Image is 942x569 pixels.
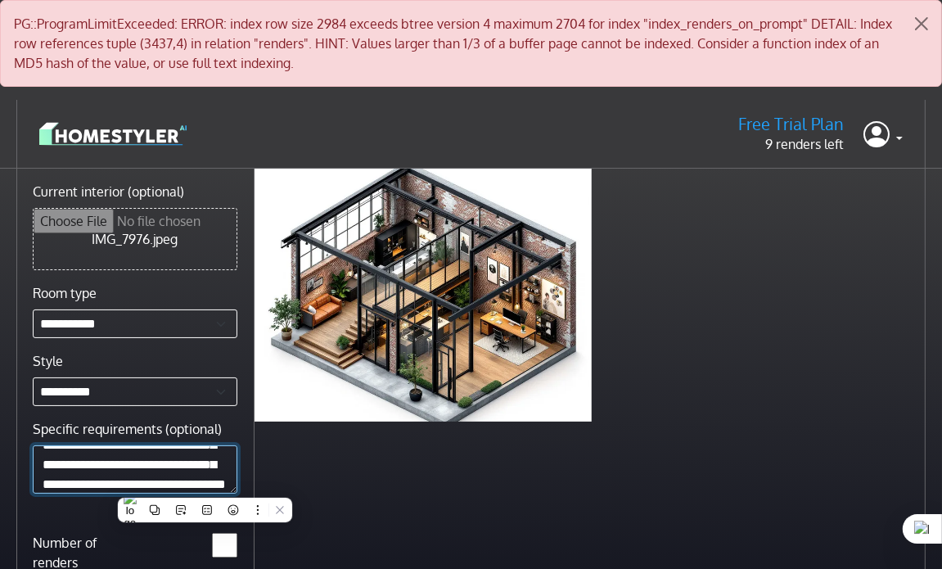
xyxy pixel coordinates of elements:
label: Room type [33,283,97,303]
img: logo-3de290ba35641baa71223ecac5eacb59cb85b4c7fdf211dc9aaecaaee71ea2f8.svg [39,120,187,148]
button: Close [902,1,941,47]
p: 9 renders left [738,134,844,154]
h5: Free Trial Plan [738,114,844,134]
label: Current interior (optional) [33,182,184,201]
label: Style [33,351,63,371]
label: Specific requirements (optional) [33,419,222,439]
